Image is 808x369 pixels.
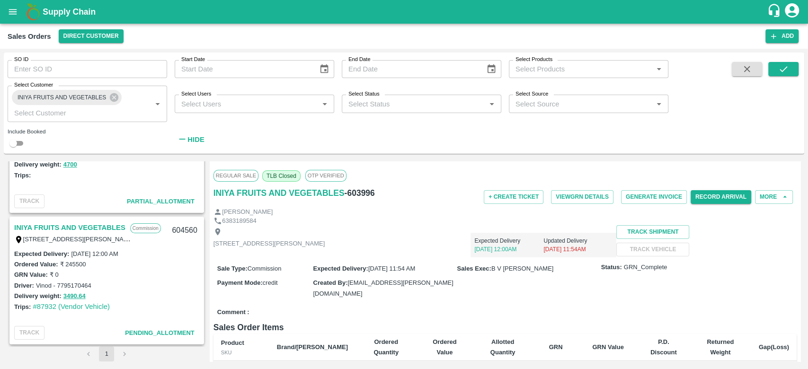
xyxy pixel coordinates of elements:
label: Status: [601,263,622,272]
b: Ordered Value [433,338,457,356]
button: page 1 [99,346,114,361]
span: GRN_Complete [624,263,667,272]
label: Created By : [313,279,347,286]
button: ViewGRN Details [551,190,613,204]
label: End Date [348,56,370,63]
label: Sale Type : [217,265,248,272]
label: Expected Delivery : [14,250,69,257]
label: ₹ 245500 [60,261,86,268]
button: Open [653,63,665,75]
b: GRN [549,343,563,351]
p: 6383189584 [222,217,256,226]
label: Ordered Value: [14,261,58,268]
span: Commission [248,265,282,272]
b: Ordered Quantity [373,338,399,356]
span: credit [263,279,278,286]
input: Start Date [175,60,311,78]
input: Select Status [345,97,483,110]
label: Delivery weight: [14,161,62,168]
label: Select Source [515,90,548,98]
nav: pagination navigation [80,346,133,361]
span: B V [PERSON_NAME] [491,265,553,272]
button: Select DC [59,29,124,43]
p: [DATE] 11:54AM [543,245,613,254]
button: Open [319,98,331,110]
label: Trips: [14,172,31,179]
button: More [755,190,793,204]
label: ₹ 0 [50,271,59,278]
label: Select Users [181,90,211,98]
label: [STREET_ADDRESS][PERSON_NAME] [23,235,135,243]
b: Supply Chain [43,7,96,17]
b: Product [221,339,244,346]
button: 3490.64 [63,291,86,302]
p: Expected Delivery [474,237,543,245]
b: Allotted Quantity [490,338,515,356]
label: Expected Delivery : [313,265,368,272]
div: SKU [221,348,262,357]
label: Vinod - 7795170464 [36,282,91,289]
input: Select Source [512,97,650,110]
a: Supply Chain [43,5,767,18]
input: End Date [342,60,479,78]
span: [DATE] 11:54 AM [368,265,415,272]
button: + Create Ticket [484,190,543,204]
span: OTP VERIFIED [305,170,346,181]
button: Open [151,98,164,110]
div: customer-support [767,3,783,20]
label: Delivery weight: [14,292,62,299]
p: [STREET_ADDRESS][PERSON_NAME] [213,239,325,248]
div: INIYA FRUITS AND VEGETABLES [12,90,122,105]
button: Hide [175,132,207,148]
label: SO ID [14,56,28,63]
p: [DATE] 12:00AM [474,245,543,254]
a: INIYA FRUITS AND VEGETABLES [213,186,345,200]
span: [EMAIL_ADDRESS][PERSON_NAME][DOMAIN_NAME] [313,279,453,297]
button: Track Shipment [616,225,689,239]
p: Commission [130,223,161,233]
button: Generate Invoice [621,190,687,204]
h6: Sales Order Items [213,321,797,334]
button: Choose date [482,60,500,78]
p: [PERSON_NAME] [222,208,273,217]
b: GRN Value [592,343,623,351]
label: Trips: [14,303,31,310]
button: Choose date [315,60,333,78]
label: GRN Value: [14,271,48,278]
div: account of current user [783,2,800,22]
a: #87932 (Vendor Vehicle) [33,303,110,310]
label: Sales Exec : [457,265,491,272]
label: Select Products [515,56,552,63]
a: INIYA FRUITS AND VEGETABLES [14,221,125,234]
label: [DATE] 12:00 AM [71,250,118,257]
label: Select Customer [14,81,53,89]
button: Record Arrival [691,190,751,204]
img: logo [24,2,43,21]
label: Select Status [348,90,380,98]
button: Open [653,98,665,110]
input: Select Customer [10,106,136,119]
label: Driver: [14,282,34,289]
span: INIYA FRUITS AND VEGETABLES [12,93,112,103]
span: Regular Sale [213,170,258,181]
input: Select Users [178,97,316,110]
div: Include Booked [8,127,167,136]
b: Returned Weight [707,338,734,356]
label: Payment Mode : [217,279,263,286]
span: Pending_Allotment [125,329,195,336]
b: Brand/[PERSON_NAME] [277,343,348,351]
div: 604560 [166,220,203,242]
label: Comment : [217,308,249,317]
input: Select Products [512,63,650,75]
button: Open [486,98,498,110]
button: 4700 [63,159,77,170]
p: Updated Delivery [543,237,613,245]
div: Sales Orders [8,30,51,43]
strong: Hide [187,136,204,143]
input: Enter SO ID [8,60,167,78]
b: P.D. Discount [650,338,677,356]
label: Start Date [181,56,205,63]
span: Partial_Allotment [127,198,195,205]
span: TLB Closed [262,170,301,182]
